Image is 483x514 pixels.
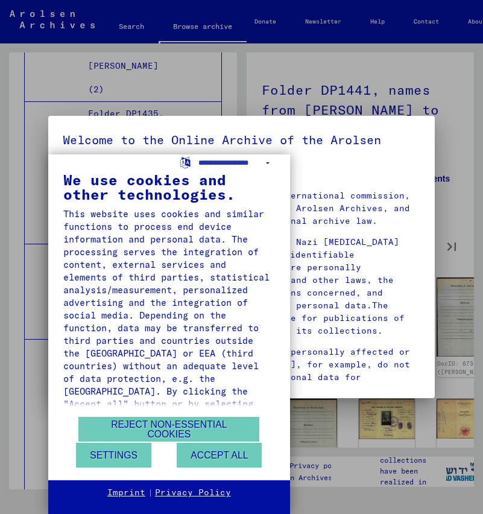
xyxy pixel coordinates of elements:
button: Reject non-essential cookies [78,417,259,442]
div: We use cookies and other technologies. [63,173,275,201]
a: Privacy Policy [155,487,231,499]
button: Settings [76,443,151,468]
div: This website uses cookies and similar functions to process end device information and personal da... [63,208,275,486]
a: Imprint [107,487,145,499]
button: Accept all [177,443,262,468]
